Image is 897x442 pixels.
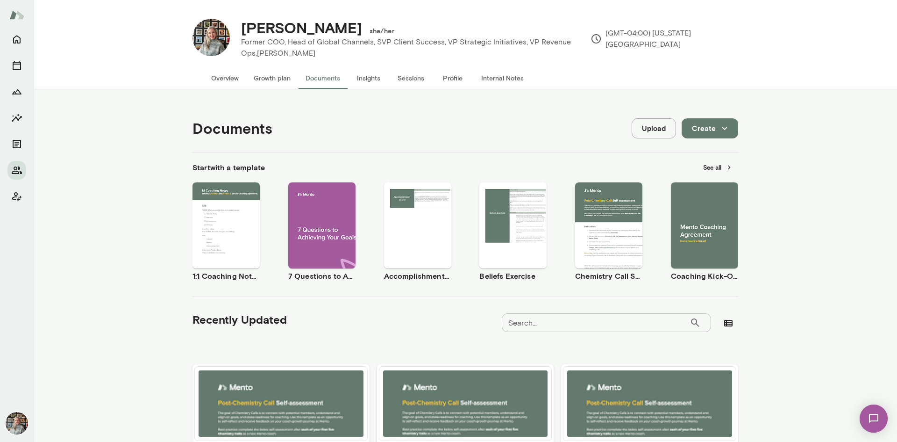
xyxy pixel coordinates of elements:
h6: she/her [370,26,394,36]
img: Tricia Maggio [6,412,28,435]
h6: Accomplishment Tracker [384,270,451,282]
h4: [PERSON_NAME] [241,19,362,36]
button: Growth Plan [7,82,26,101]
button: See all [698,160,738,175]
h4: Documents [192,119,272,137]
button: Internal Notes [474,66,531,89]
button: Sessions [7,56,26,75]
button: Home [7,30,26,49]
button: Documents [298,66,348,89]
button: Documents [7,135,26,153]
h6: Coaching Kick-Off | Coaching Agreement [671,270,738,282]
h5: Recently Updated [192,312,287,327]
p: Former COO, Head of Global Channels, SVP Client Success, VP Strategic Initiatives, VP Revenue Ops... [241,36,579,59]
button: Insights [348,66,390,89]
button: Create [682,118,738,138]
h6: 1:1 Coaching Notes [192,270,260,282]
h6: Chemistry Call Self-Assessment [Coaches only] [575,270,642,282]
button: Upload [632,118,676,138]
img: Tricia Maggio [192,19,230,56]
button: Growth plan [246,66,298,89]
button: Sessions [390,66,432,89]
h6: Beliefs Exercise [479,270,547,282]
button: Overview [204,66,246,89]
button: Profile [432,66,474,89]
button: Client app [7,187,26,206]
img: Mento [9,6,24,24]
h6: Start with a template [192,162,265,173]
p: (GMT-04:00) [US_STATE][GEOGRAPHIC_DATA] [591,28,738,50]
h6: 7 Questions to Achieving Your Goals [288,270,356,282]
button: Insights [7,109,26,127]
button: Members [7,161,26,180]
